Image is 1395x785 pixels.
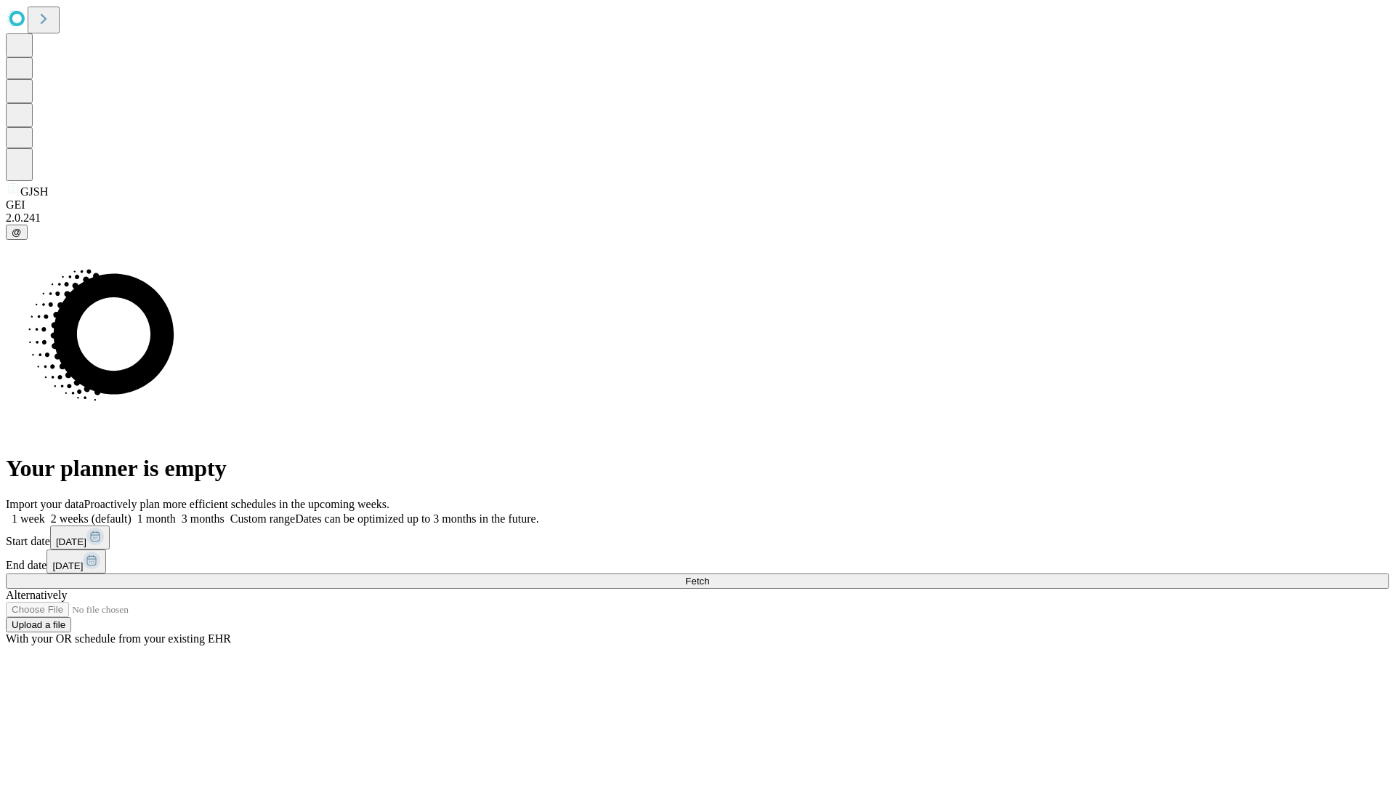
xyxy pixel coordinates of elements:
div: 2.0.241 [6,212,1389,225]
span: Alternatively [6,589,67,601]
div: Start date [6,526,1389,549]
div: GEI [6,198,1389,212]
button: [DATE] [46,549,106,573]
h1: Your planner is empty [6,455,1389,482]
span: 3 months [182,512,225,525]
span: Custom range [230,512,295,525]
span: Proactively plan more efficient schedules in the upcoming weeks. [84,498,389,510]
span: Dates can be optimized up to 3 months in the future. [295,512,538,525]
button: Upload a file [6,617,71,632]
span: 1 week [12,512,45,525]
span: 2 weeks (default) [51,512,132,525]
span: GJSH [20,185,48,198]
span: @ [12,227,22,238]
span: Import your data [6,498,84,510]
button: [DATE] [50,526,110,549]
div: End date [6,549,1389,573]
button: @ [6,225,28,240]
span: With your OR schedule from your existing EHR [6,632,231,645]
span: [DATE] [52,560,83,571]
span: 1 month [137,512,176,525]
button: Fetch [6,573,1389,589]
span: [DATE] [56,536,86,547]
span: Fetch [685,576,709,587]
